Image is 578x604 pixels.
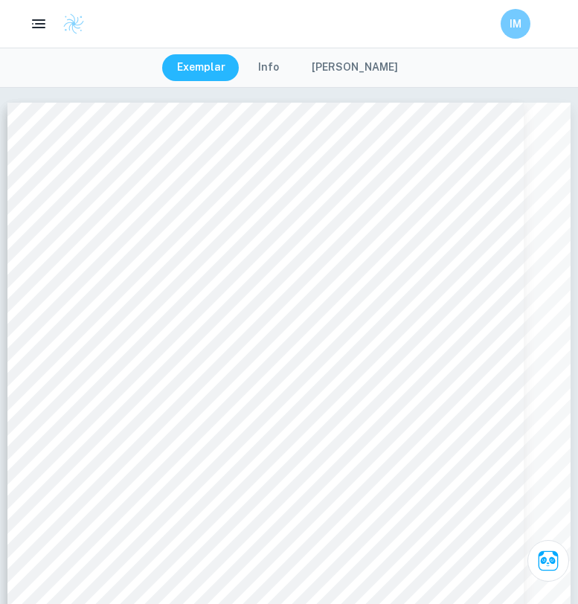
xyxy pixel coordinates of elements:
[527,540,569,582] button: Ask Clai
[297,54,413,81] button: [PERSON_NAME]
[507,16,524,32] h6: IM
[54,13,85,35] a: Clastify logo
[501,9,530,39] button: IM
[243,54,294,81] button: Info
[162,54,240,81] button: Exemplar
[62,13,85,35] img: Clastify logo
